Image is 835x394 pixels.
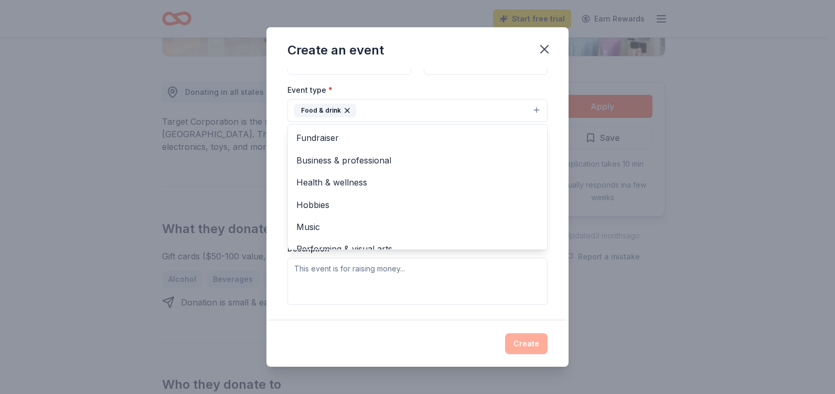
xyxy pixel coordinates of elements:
[296,220,539,234] span: Music
[294,104,356,117] div: Food & drink
[296,242,539,256] span: Performing & visual arts
[296,154,539,167] span: Business & professional
[296,176,539,189] span: Health & wellness
[296,131,539,145] span: Fundraiser
[287,124,548,250] div: Food & drink
[287,99,548,122] button: Food & drink
[296,198,539,212] span: Hobbies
